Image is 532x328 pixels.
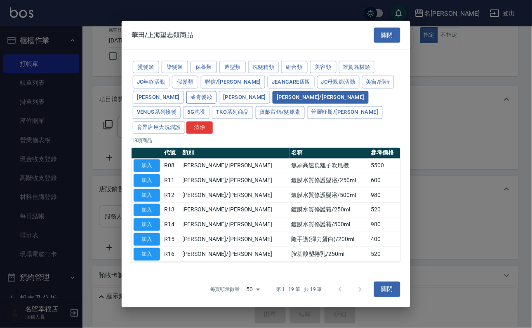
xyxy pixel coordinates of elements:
[212,106,253,119] button: TKO系列商品
[369,173,400,188] td: 600
[186,121,213,134] button: 清除
[369,232,400,247] td: 400
[172,76,198,89] button: 假髮類
[276,286,322,293] p: 第 1–19 筆 共 19 筆
[180,173,290,188] td: [PERSON_NAME]/[PERSON_NAME]
[290,203,369,218] td: 鍍膜水質修護霜/250ml
[290,247,369,262] td: 胺基酸塑捲乳/250ml
[134,204,160,216] button: 加入
[133,121,185,134] button: 育昇店用大洗潤護
[162,247,180,262] td: R16
[162,203,180,218] td: R13
[162,61,188,73] button: 染髮類
[369,203,400,218] td: 520
[180,203,290,218] td: [PERSON_NAME]/[PERSON_NAME]
[290,188,369,203] td: 鍍膜水質修護髮浴/500ml
[133,91,184,104] button: [PERSON_NAME]
[369,158,400,173] td: 5500
[180,188,290,203] td: [PERSON_NAME]/[PERSON_NAME]
[310,61,337,73] button: 美容類
[162,158,180,173] td: R08
[307,106,383,119] button: 普羅旺斯/[PERSON_NAME]
[290,158,369,173] td: 無刷高速負離子吹風機
[132,31,193,39] span: 華田/上海望志類商品
[134,248,160,260] button: 加入
[162,173,180,188] td: R11
[183,106,210,119] button: 5G洗護
[374,28,400,43] button: 關閉
[369,148,400,159] th: 參考價格
[273,91,369,104] button: [PERSON_NAME]/[PERSON_NAME]
[133,106,181,119] button: Venus系列接髮
[210,286,240,293] p: 每頁顯示數量
[339,61,375,73] button: 雜貨耗材類
[369,188,400,203] td: 980
[180,247,290,262] td: [PERSON_NAME]/[PERSON_NAME]
[374,282,400,297] button: 關閉
[162,188,180,203] td: R12
[362,76,395,89] button: 美宙/韻特
[180,158,290,173] td: [PERSON_NAME]/[PERSON_NAME]
[186,91,217,104] button: 葳肯髮妝
[162,148,180,159] th: 代號
[134,233,160,246] button: 加入
[290,173,369,188] td: 鍍膜水質修護髮浴/250ml
[133,76,169,89] button: JC年終活動
[281,61,308,73] button: 組合類
[268,76,315,89] button: JeanCare店販
[134,218,160,231] button: 加入
[134,159,160,172] button: 加入
[180,217,290,232] td: [PERSON_NAME]/[PERSON_NAME]
[219,61,246,73] button: 造型類
[317,76,360,89] button: JC母親節活動
[290,148,369,159] th: 名稱
[132,137,400,145] p: 19 項商品
[162,232,180,247] td: R15
[369,217,400,232] td: 980
[201,76,265,89] button: 聯信/[PERSON_NAME]
[133,61,159,73] button: 燙髮類
[219,91,270,104] button: [PERSON_NAME]
[180,232,290,247] td: [PERSON_NAME]/[PERSON_NAME]
[243,278,263,300] div: 50
[134,174,160,187] button: 加入
[256,106,305,119] button: 寶齡富錦/髮原素
[369,247,400,262] td: 520
[290,217,369,232] td: 鍍膜水質修護霜/500ml
[248,61,279,73] button: 洗髮精類
[191,61,217,73] button: 保養類
[162,217,180,232] td: R14
[134,189,160,201] button: 加入
[290,232,369,247] td: 隨手護(彈力蛋白)/200ml
[180,148,290,159] th: 類別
